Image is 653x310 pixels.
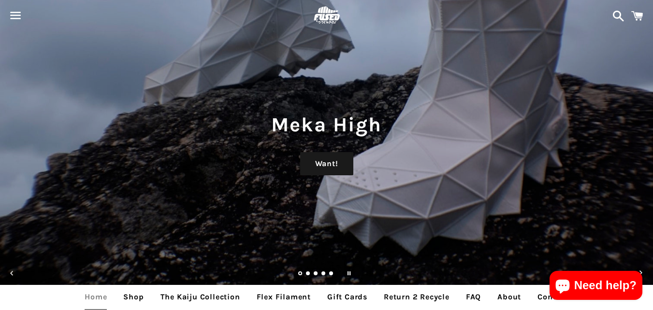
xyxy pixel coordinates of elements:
[320,285,375,309] a: Gift Cards
[547,271,645,302] inbox-online-store-chat: Shopify online store chat
[306,272,311,277] a: Load slide 2
[630,263,652,284] button: Next slide
[77,285,114,309] a: Home
[329,272,334,277] a: Load slide 5
[321,272,326,277] a: Load slide 4
[338,263,360,284] button: Pause slideshow
[249,285,318,309] a: Flex Filament
[530,285,576,309] a: Contact
[153,285,247,309] a: The Kaiju Collection
[116,285,151,309] a: Shop
[298,272,303,277] a: Slide 1, current
[377,285,457,309] a: Return 2 Recycle
[314,272,319,277] a: Load slide 3
[459,285,488,309] a: FAQ
[490,285,528,309] a: About
[10,111,643,139] h1: Meka High
[1,263,23,284] button: Previous slide
[300,152,353,175] a: Want!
